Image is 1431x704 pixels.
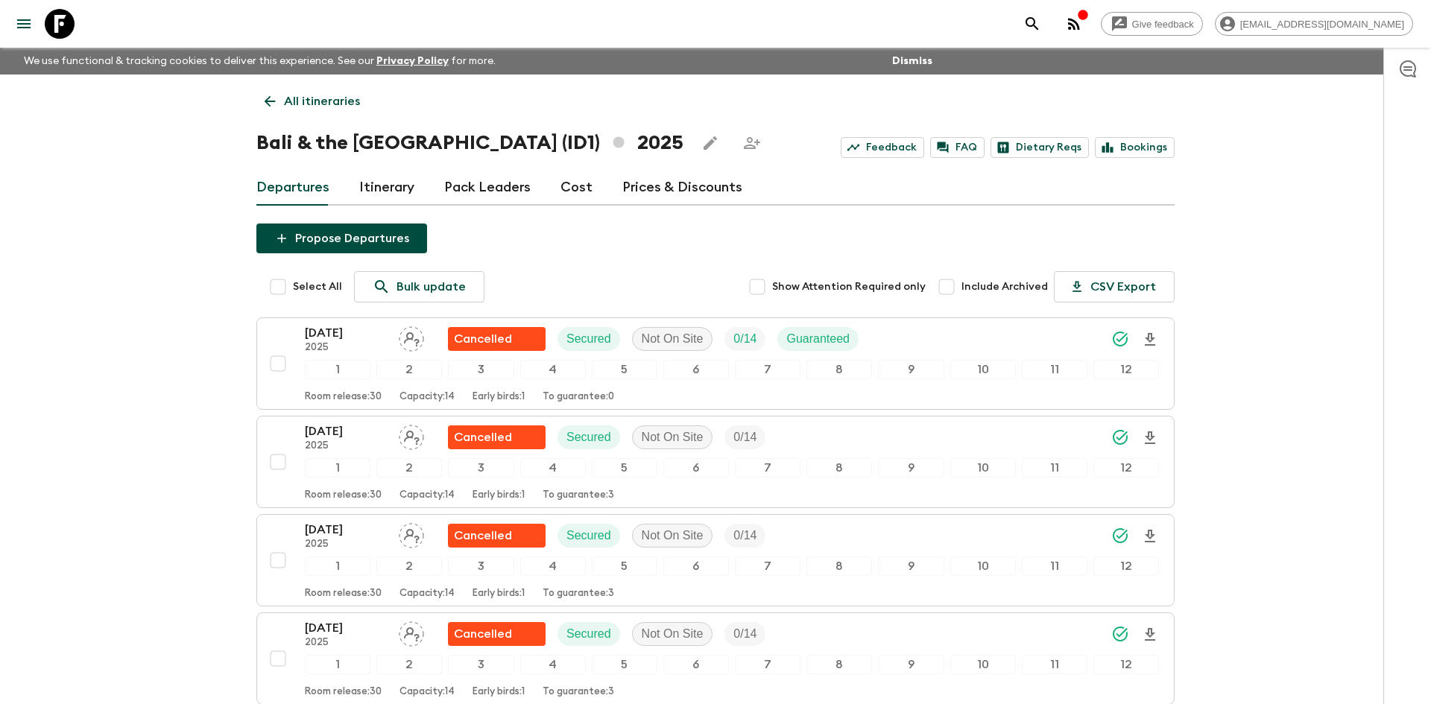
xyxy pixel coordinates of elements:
a: Feedback [841,137,924,158]
a: All itineraries [256,86,368,116]
p: Secured [566,428,611,446]
div: 11 [1022,556,1087,576]
p: Early birds: 1 [473,391,525,403]
div: Secured [557,524,620,548]
div: 10 [950,655,1016,674]
div: 8 [806,655,872,674]
div: Not On Site [632,425,713,449]
button: Dismiss [888,51,936,72]
p: Secured [566,625,611,643]
div: 12 [1093,458,1159,478]
a: Itinerary [359,170,414,206]
p: Capacity: 14 [399,588,455,600]
a: FAQ [930,137,985,158]
div: 2 [376,655,442,674]
p: All itineraries [284,92,360,110]
p: 2025 [305,342,387,354]
div: 8 [806,360,872,379]
div: Flash Pack cancellation [448,327,546,351]
p: To guarantee: 0 [543,391,614,403]
button: CSV Export [1054,271,1175,302]
p: Secured [566,330,611,348]
div: 12 [1093,556,1159,576]
p: To guarantee: 3 [543,489,614,501]
span: Include Archived [961,279,1048,294]
div: 11 [1022,655,1087,674]
div: Secured [557,327,620,351]
div: 2 [376,458,442,478]
div: Secured [557,622,620,646]
div: 11 [1022,360,1087,379]
p: Not On Site [642,330,704,348]
div: 7 [735,360,800,379]
div: 3 [448,556,514,576]
p: Room release: 30 [305,588,382,600]
div: 9 [878,458,944,478]
div: 12 [1093,360,1159,379]
span: Show Attention Required only [772,279,926,294]
div: 3 [448,458,514,478]
p: To guarantee: 3 [543,686,614,698]
div: 12 [1093,655,1159,674]
div: 5 [592,556,657,576]
span: [EMAIL_ADDRESS][DOMAIN_NAME] [1232,19,1412,30]
div: 5 [592,458,657,478]
p: Capacity: 14 [399,391,455,403]
button: menu [9,9,39,39]
div: 11 [1022,458,1087,478]
div: 7 [735,458,800,478]
svg: Synced Successfully [1111,330,1129,348]
div: 2 [376,360,442,379]
div: [EMAIL_ADDRESS][DOMAIN_NAME] [1215,12,1413,36]
p: 0 / 14 [733,428,756,446]
div: 1 [305,360,370,379]
p: Capacity: 14 [399,686,455,698]
div: 1 [305,458,370,478]
button: [DATE]2025Assign pack leaderFlash Pack cancellationSecuredNot On SiteTrip FillGuaranteed123456789... [256,317,1175,410]
div: 4 [520,655,586,674]
a: Cost [560,170,593,206]
p: Room release: 30 [305,686,382,698]
div: 1 [305,655,370,674]
p: Not On Site [642,527,704,545]
div: 5 [592,655,657,674]
div: 9 [878,556,944,576]
div: 10 [950,458,1016,478]
a: Prices & Discounts [622,170,742,206]
button: [DATE]2025Assign pack leaderFlash Pack cancellationSecuredNot On SiteTrip Fill123456789101112Room... [256,514,1175,606]
div: 8 [806,556,872,576]
p: Capacity: 14 [399,489,455,501]
p: [DATE] [305,619,387,637]
a: Privacy Policy [376,56,449,66]
div: 3 [448,360,514,379]
h1: Bali & the [GEOGRAPHIC_DATA] (ID1) 2025 [256,128,683,158]
a: Pack Leaders [444,170,531,206]
a: Departures [256,170,329,206]
p: Early birds: 1 [473,489,525,501]
p: 2025 [305,539,387,551]
p: Cancelled [454,330,512,348]
p: 2025 [305,637,387,649]
button: Propose Departures [256,223,427,253]
div: 7 [735,556,800,576]
p: Room release: 30 [305,391,382,403]
div: Flash Pack cancellation [448,425,546,449]
p: 0 / 14 [733,625,756,643]
span: Assign pack leader [399,626,424,638]
p: Cancelled [454,527,512,545]
svg: Synced Successfully [1111,527,1129,545]
div: 10 [950,360,1016,379]
p: To guarantee: 3 [543,588,614,600]
div: 6 [663,556,729,576]
p: Bulk update [397,278,466,296]
div: 9 [878,655,944,674]
div: Trip Fill [724,524,765,548]
p: Cancelled [454,625,512,643]
div: Flash Pack cancellation [448,622,546,646]
p: Guaranteed [786,330,850,348]
p: Early birds: 1 [473,686,525,698]
div: Trip Fill [724,327,765,351]
p: 0 / 14 [733,330,756,348]
div: 4 [520,360,586,379]
span: Give feedback [1124,19,1202,30]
